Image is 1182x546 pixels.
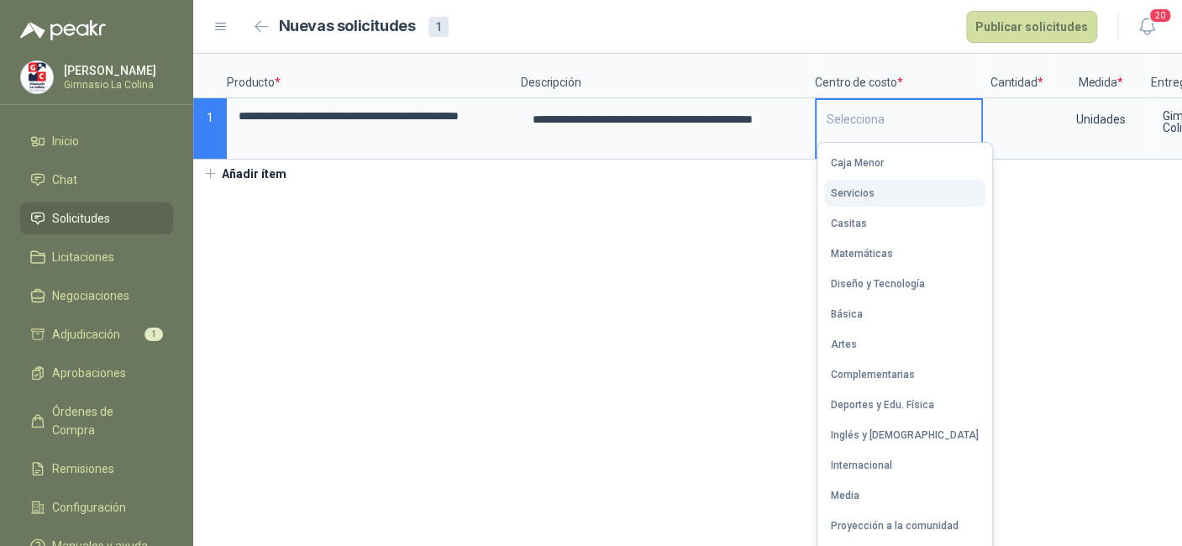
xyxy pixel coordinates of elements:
[20,280,173,312] a: Negociaciones
[193,98,227,160] p: 1
[52,132,79,150] span: Inicio
[824,301,985,328] button: Básica
[1132,12,1162,42] button: 20
[52,364,126,382] span: Aprobaciones
[824,512,985,539] button: Proyección a la comunidad
[831,248,893,260] div: Matemáticas
[824,150,985,176] button: Caja Menor
[831,278,925,290] div: Diseño y Tecnología
[20,125,173,157] a: Inicio
[193,160,297,188] button: Añadir ítem
[831,369,915,381] div: Complementarias
[824,270,985,297] button: Diseño y Tecnología
[64,80,169,90] p: Gimnasio La Colina
[20,241,173,273] a: Licitaciones
[1050,54,1151,98] p: Medida
[20,202,173,234] a: Solicitudes
[52,498,126,517] span: Configuración
[1148,8,1172,24] span: 20
[227,54,521,98] p: Producto
[831,157,884,169] div: Caja Menor
[1052,100,1149,139] div: Unidades
[831,429,979,441] div: Inglés y [DEMOGRAPHIC_DATA]
[52,402,157,439] span: Órdenes de Compra
[20,164,173,196] a: Chat
[817,100,981,139] div: Selecciona
[831,490,859,501] div: Media
[20,20,106,40] img: Logo peakr
[20,357,173,389] a: Aprobaciones
[831,520,959,532] div: Proyección a la comunidad
[824,180,985,207] button: Servicios
[824,240,985,267] button: Matemáticas
[824,452,985,479] button: Internacional
[52,209,110,228] span: Solicitudes
[52,459,114,478] span: Remisiones
[815,54,983,98] p: Centro de costo
[20,396,173,446] a: Órdenes de Compra
[824,391,985,418] button: Deportes y Edu. Física
[831,339,857,350] div: Artes
[20,453,173,485] a: Remisiones
[824,331,985,358] button: Artes
[144,328,163,341] span: 1
[279,14,416,39] h2: Nuevas solicitudes
[824,422,985,449] button: Inglés y [DEMOGRAPHIC_DATA]
[428,17,449,37] div: 1
[52,171,77,189] span: Chat
[52,248,114,266] span: Licitaciones
[20,491,173,523] a: Configuración
[64,65,169,76] p: [PERSON_NAME]
[52,286,129,305] span: Negociaciones
[831,308,863,320] div: Básica
[521,54,815,98] p: Descripción
[824,361,985,388] button: Complementarias
[21,61,53,93] img: Company Logo
[831,459,892,471] div: Internacional
[20,318,173,350] a: Adjudicación1
[824,210,985,237] button: Casitas
[831,187,875,199] div: Servicios
[966,11,1097,43] button: Publicar solicitudes
[52,325,120,344] span: Adjudicación
[831,218,867,229] div: Casitas
[983,54,1050,98] p: Cantidad
[824,482,985,509] button: Media
[831,399,934,411] div: Deportes y Edu. Física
